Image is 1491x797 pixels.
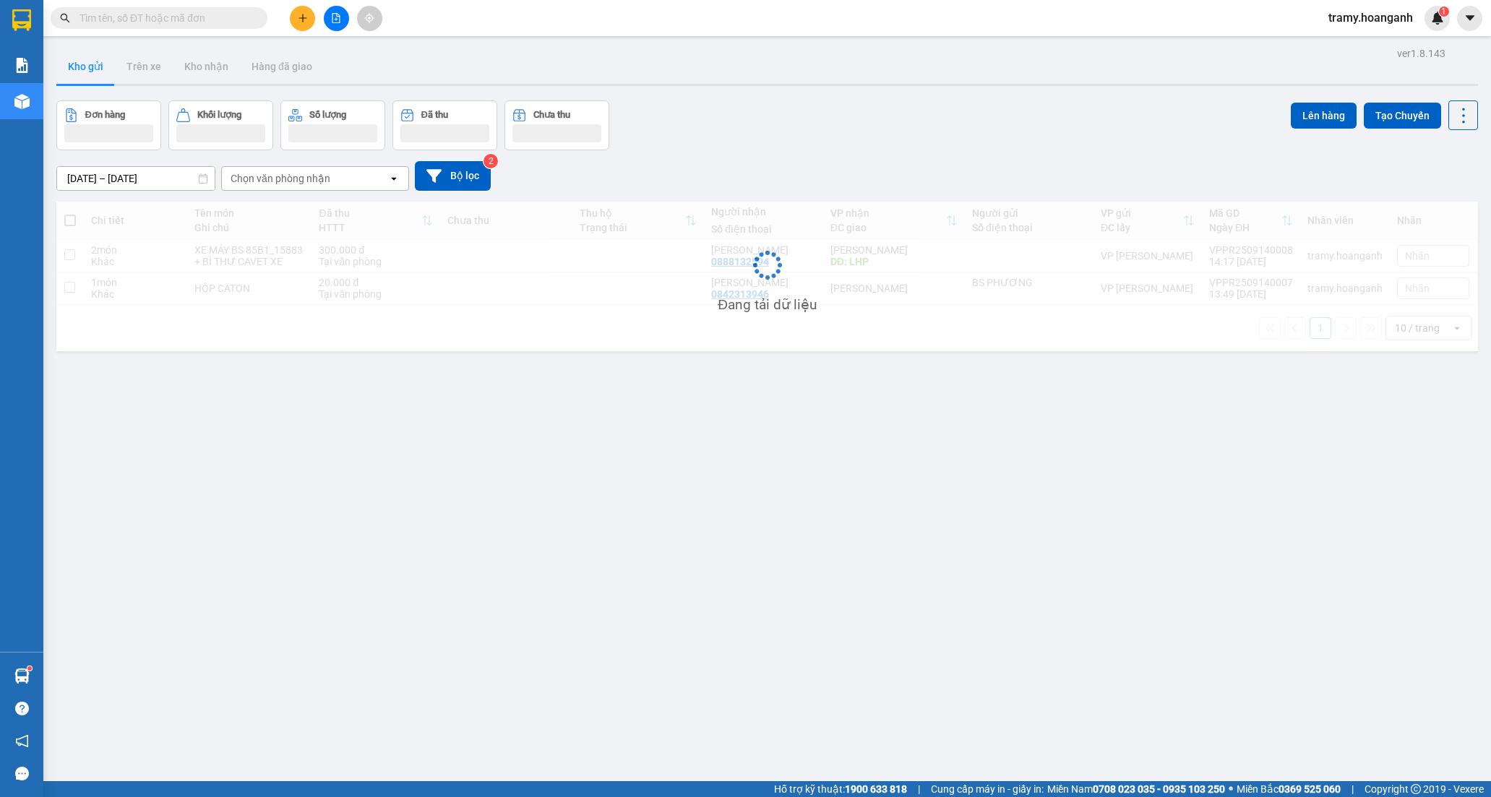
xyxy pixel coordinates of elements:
button: Kho nhận [173,49,240,84]
img: icon-new-feature [1431,12,1444,25]
button: Kho gửi [56,49,115,84]
div: Chọn văn phòng nhận [231,171,330,186]
button: file-add [324,6,349,31]
div: Chưa thu [533,110,570,120]
sup: 2 [484,154,498,168]
span: plus [298,13,308,23]
div: Khối lượng [197,110,241,120]
button: caret-down [1457,6,1482,31]
button: plus [290,6,315,31]
span: Miền Bắc [1237,781,1341,797]
input: Tìm tên, số ĐT hoặc mã đơn [80,10,250,26]
button: Trên xe [115,49,173,84]
button: Chưa thu [504,100,609,150]
div: Số lượng [309,110,346,120]
span: | [1352,781,1354,797]
button: Tạo Chuyến [1364,103,1441,129]
button: Lên hàng [1291,103,1357,129]
span: | [918,781,920,797]
span: search [60,13,70,23]
span: Cung cấp máy in - giấy in: [931,781,1044,797]
input: Select a date range. [57,167,215,190]
img: logo-vxr [12,9,31,31]
button: Đã thu [392,100,497,150]
img: warehouse-icon [14,668,30,684]
span: Miền Nam [1047,781,1225,797]
button: aim [357,6,382,31]
span: file-add [331,13,341,23]
span: question-circle [15,702,29,715]
strong: 1900 633 818 [845,783,907,795]
button: Số lượng [280,100,385,150]
div: ver 1.8.143 [1397,46,1445,61]
span: 1 [1441,7,1446,17]
span: caret-down [1464,12,1477,25]
button: Bộ lọc [415,161,491,191]
div: Đơn hàng [85,110,125,120]
img: warehouse-icon [14,94,30,109]
sup: 1 [1439,7,1449,17]
span: ⚪️ [1229,786,1233,792]
strong: 0369 525 060 [1279,783,1341,795]
div: Đã thu [421,110,448,120]
span: copyright [1411,784,1421,794]
button: Khối lượng [168,100,273,150]
strong: 0708 023 035 - 0935 103 250 [1093,783,1225,795]
span: aim [364,13,374,23]
span: notification [15,734,29,748]
button: Hàng đã giao [240,49,324,84]
img: solution-icon [14,58,30,73]
span: message [15,767,29,780]
sup: 1 [27,666,32,671]
div: Đang tải dữ liệu [718,294,817,316]
span: tramy.hoanganh [1317,9,1425,27]
span: Hỗ trợ kỹ thuật: [774,781,907,797]
svg: open [388,173,400,184]
button: Đơn hàng [56,100,161,150]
